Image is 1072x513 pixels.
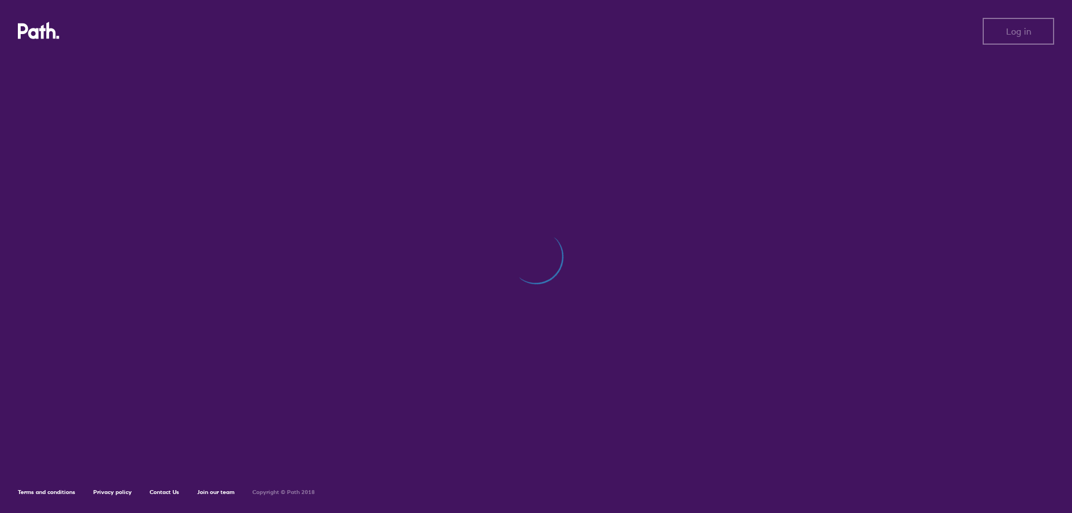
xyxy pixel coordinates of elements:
[93,488,132,496] a: Privacy policy
[150,488,179,496] a: Contact Us
[197,488,234,496] a: Join our team
[1006,26,1031,36] span: Log in
[18,488,75,496] a: Terms and conditions
[252,489,315,496] h6: Copyright © Path 2018
[983,18,1054,45] button: Log in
